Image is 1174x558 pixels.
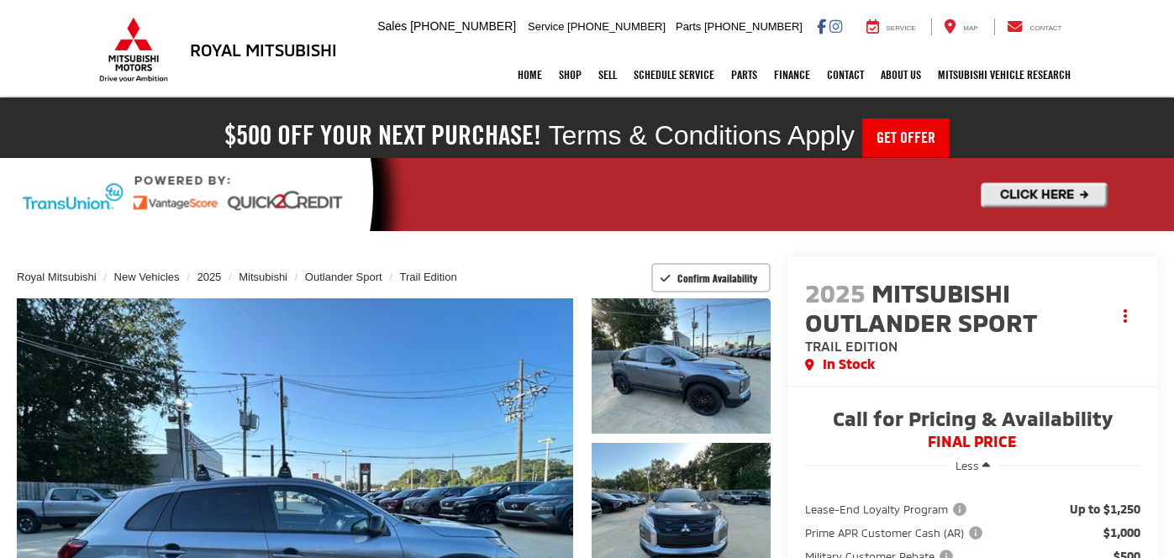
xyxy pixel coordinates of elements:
a: Facebook: Click to visit our Facebook page [817,19,826,33]
a: Home [509,54,550,96]
button: Actions [1111,302,1140,331]
a: Mitsubishi [239,271,287,283]
button: Less [947,450,998,481]
span: Up to $1,250 [1070,501,1140,518]
a: Schedule Service: Opens in a new tab [625,54,723,96]
a: 2025 [197,271,221,283]
span: Mitsubishi Outlander Sport [805,277,1043,337]
span: Contact [1029,24,1061,32]
span: Less [956,459,979,472]
span: [PHONE_NUMBER] [567,20,666,33]
a: Outlander Sport [305,271,382,283]
span: 2025 [805,277,866,308]
a: Instagram: Click to visit our Instagram page [829,19,842,33]
h2: $500 off your next purchase! [224,124,541,147]
span: Service [887,24,916,32]
span: FINAL PRICE [805,434,1140,450]
a: Mitsubishi Vehicle Research [929,54,1079,96]
span: Parts [676,20,701,33]
a: Shop [550,54,590,96]
button: Prime APR Customer Cash (AR) [805,524,988,541]
span: Call for Pricing & Availability [805,408,1140,434]
a: Finance [766,54,819,96]
button: Confirm Availability [651,263,771,292]
span: Map [963,24,977,32]
span: Trail Edition [805,338,898,354]
a: Map [931,18,990,35]
span: $1,000 [1103,524,1140,541]
a: Contact [819,54,872,96]
a: Sell [590,54,625,96]
a: About Us [872,54,929,96]
span: Service [528,20,564,33]
span: Confirm Availability [677,271,757,285]
h3: Royal Mitsubishi [190,40,337,59]
button: Lease-End Loyalty Program [805,501,972,518]
span: Terms & Conditions Apply [548,120,855,150]
img: Mitsubishi [96,17,171,82]
span: In Stock [823,355,875,374]
a: Service [854,18,929,35]
a: Get Offer [862,118,950,157]
a: Parts: Opens in a new tab [723,54,766,96]
a: Trail Edition [400,271,457,283]
span: [PHONE_NUMBER] [410,19,516,33]
a: New Vehicles [114,271,180,283]
img: 2025 Mitsubishi Outlander Sport Trail Edition [590,297,773,434]
a: Royal Mitsubishi [17,271,97,283]
a: Expand Photo 1 [592,298,771,433]
span: dropdown dots [1124,309,1127,323]
span: Prime APR Customer Cash (AR) [805,524,986,541]
a: Contact [994,18,1075,35]
span: Lease-End Loyalty Program [805,501,970,518]
span: [PHONE_NUMBER] [704,20,803,33]
span: Sales [377,19,407,33]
